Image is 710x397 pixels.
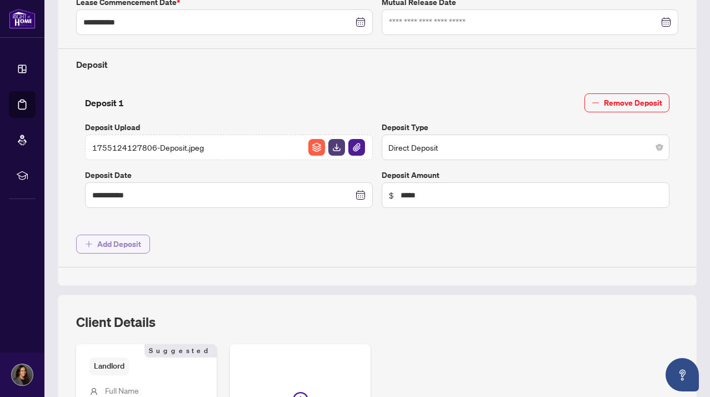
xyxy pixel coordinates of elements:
h2: Client Details [76,313,156,331]
img: File Attachement [348,139,365,156]
img: File Archive [308,139,325,156]
span: 1755124127806-Deposit.jpegFile ArchiveFile DownloadFile Attachement [85,135,373,160]
button: File Attachement [348,138,366,156]
span: close-circle [656,144,663,151]
button: Add Deposit [76,235,150,254]
label: Deposit Date [85,169,373,181]
span: Remove Deposit [604,94,662,112]
h4: Deposit 1 [85,96,124,110]
h4: Deposit [76,58,678,71]
button: Remove Deposit [584,93,669,112]
span: minus [592,99,599,107]
span: plus [85,240,93,248]
label: Deposit Type [382,121,669,133]
span: Suggested [144,344,217,358]
span: $ [389,189,394,201]
span: Landlord [89,358,129,375]
button: File Archive [308,138,326,156]
img: File Download [328,139,345,156]
img: Profile Icon [12,364,33,385]
label: Deposit Amount [382,169,669,181]
button: Open asap [666,358,699,391]
span: Add Deposit [97,235,141,253]
button: File Download [328,138,346,156]
span: Full Name [105,385,139,395]
label: Deposit Upload [85,121,373,133]
span: 1755124127806-Deposit.jpeg [92,141,204,153]
img: logo [9,8,36,29]
span: Direct Deposit [388,137,663,158]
